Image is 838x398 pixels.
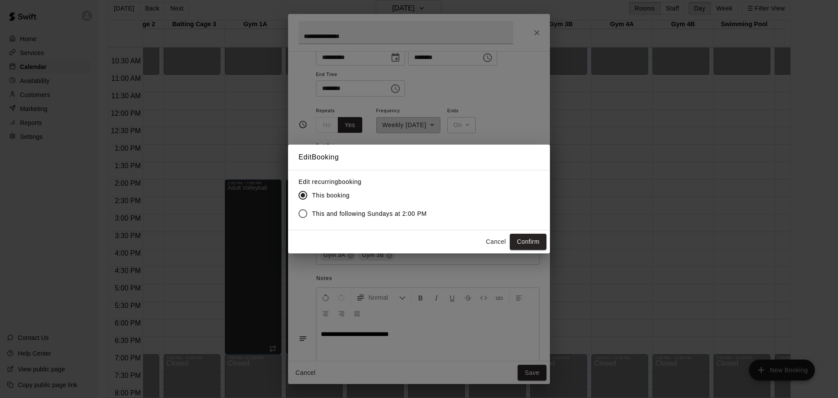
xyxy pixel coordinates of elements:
[288,145,550,170] h2: Edit Booking
[299,177,434,186] label: Edit recurring booking
[312,209,427,218] span: This and following Sundays at 2:00 PM
[312,191,350,200] span: This booking
[482,234,510,250] button: Cancel
[510,234,546,250] button: Confirm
